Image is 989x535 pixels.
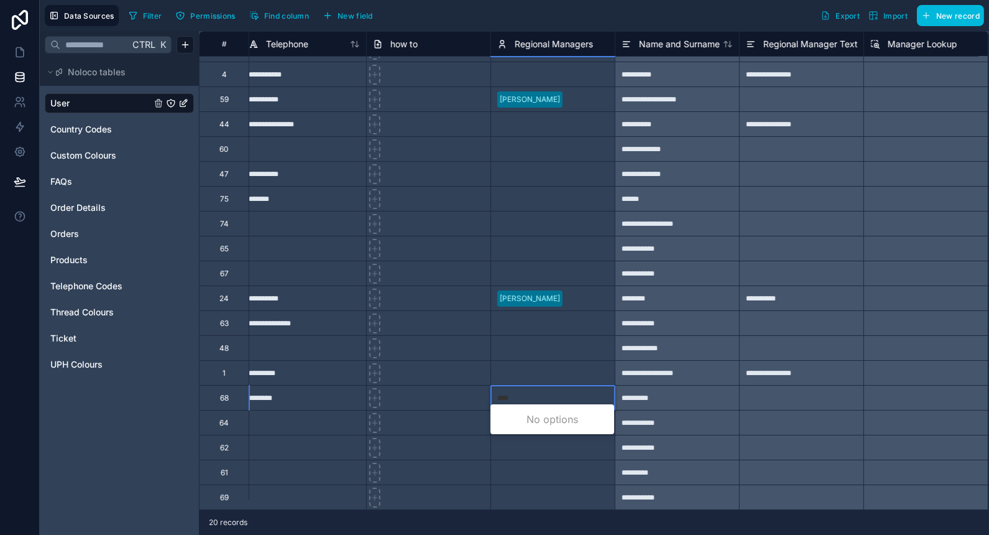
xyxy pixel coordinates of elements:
div: Thread Colours [45,302,194,322]
div: Ticket [45,328,194,348]
button: Import [864,5,912,26]
a: Orders [50,228,151,240]
div: No options [490,407,614,432]
button: Find column [245,6,313,25]
div: UPH Colours [45,355,194,374]
button: Noloco tables [45,63,186,81]
div: 68 [220,393,229,403]
span: Country Codes [50,123,112,136]
button: Export [816,5,864,26]
div: 59 [220,95,229,105]
a: Ticket [50,332,151,345]
span: Regional Managers [515,38,593,50]
div: 62 [220,443,229,453]
a: UPH Colours [50,358,151,371]
span: Order Details [50,202,106,214]
span: Name and Surname [639,38,720,50]
a: Telephone Codes [50,280,151,292]
div: 74 [220,219,229,229]
span: UPH Colours [50,358,103,371]
div: Custom Colours [45,146,194,165]
span: K [159,40,167,49]
div: 24 [219,294,229,304]
div: [PERSON_NAME] [500,94,560,105]
div: 67 [220,269,229,279]
span: Manager Lookup [888,38,957,50]
div: # [209,39,239,49]
div: 69 [220,493,229,503]
span: 20 records [209,518,247,528]
span: Ticket [50,332,76,345]
a: Country Codes [50,123,151,136]
span: Filter [143,11,162,21]
span: Import [883,11,908,21]
span: User [50,97,70,109]
span: Export [835,11,860,21]
div: FAQs [45,172,194,192]
span: Custom Colours [50,149,116,162]
span: Ctrl [131,37,157,52]
div: 44 [219,119,229,129]
div: User [45,93,194,113]
div: 1 [223,368,226,378]
div: 65 [220,244,229,254]
span: Orders [50,228,79,240]
div: Order Details [45,198,194,218]
button: Data Sources [45,5,119,26]
span: New field [338,11,373,21]
div: [PERSON_NAME] [500,293,560,304]
a: New record [912,5,984,26]
button: New record [917,5,984,26]
span: how to [390,38,418,50]
a: Products [50,254,151,266]
span: Data Sources [64,11,114,21]
div: Telephone Codes [45,276,194,296]
span: Find column [264,11,309,21]
a: Custom Colours [50,149,151,162]
div: 47 [219,169,229,179]
span: Telephone Codes [50,280,122,292]
span: Regional Manager Text [763,38,858,50]
span: Thread Colours [50,306,114,319]
button: New field [318,6,377,25]
a: FAQs [50,175,151,188]
span: FAQs [50,175,72,188]
div: 75 [220,194,229,204]
div: 4 [222,70,227,80]
div: Products [45,250,194,270]
span: Telephone [266,38,308,50]
div: 63 [220,319,229,328]
a: Thread Colours [50,306,151,319]
a: User [50,97,151,109]
a: Order Details [50,202,151,214]
a: Permissions [171,6,244,25]
div: 48 [219,343,229,353]
button: Filter [124,6,167,25]
span: Permissions [190,11,235,21]
div: Country Codes [45,119,194,139]
button: Permissions [171,6,239,25]
span: New record [936,11,980,21]
div: 61 [221,468,228,478]
div: 64 [219,418,229,428]
div: 60 [219,144,229,154]
div: Orders [45,224,194,244]
span: Noloco tables [68,66,126,78]
span: Products [50,254,88,266]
